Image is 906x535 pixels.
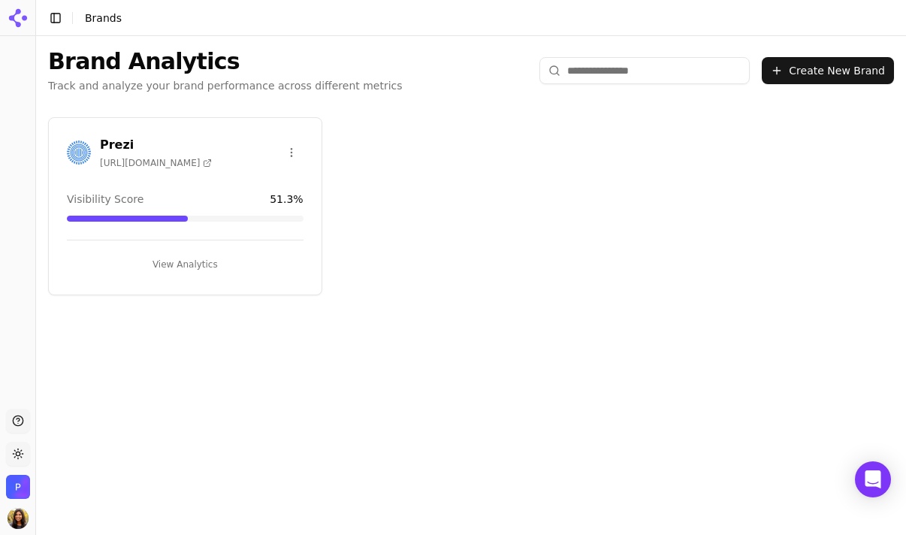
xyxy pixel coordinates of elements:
[85,12,122,24] span: Brands
[100,136,212,154] h3: Prezi
[6,475,30,499] button: Open organization switcher
[48,48,403,75] h1: Brand Analytics
[48,78,403,93] p: Track and analyze your brand performance across different metrics
[855,461,891,497] div: Open Intercom Messenger
[100,157,212,169] span: [URL][DOMAIN_NAME]
[270,192,303,207] span: 51.3 %
[8,508,29,529] button: Open user button
[8,508,29,529] img: Naba Ahmed
[67,141,91,165] img: Prezi
[6,475,30,499] img: Prezi
[85,11,122,26] nav: breadcrumb
[67,252,304,277] button: View Analytics
[67,192,143,207] span: Visibility Score
[762,57,894,84] button: Create New Brand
